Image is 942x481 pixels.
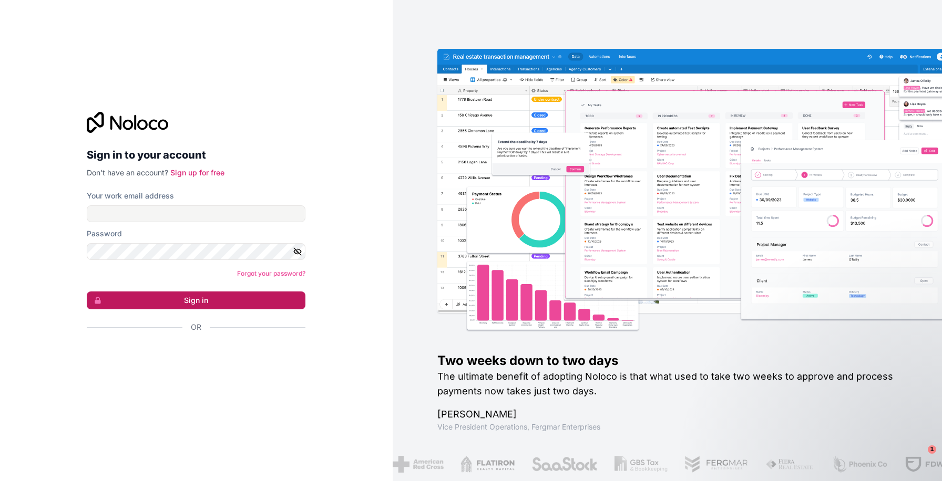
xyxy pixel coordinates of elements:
img: /assets/flatiron-C8eUkumj.png [460,456,515,473]
img: /assets/american-red-cross-BAupjrZR.png [393,456,444,473]
img: /assets/saastock-C6Zbiodz.png [531,456,598,473]
iframe: Intercom notifications message [732,379,942,453]
h2: Sign in to your account [87,145,305,164]
span: Don't have an account? [87,168,168,177]
span: Or [191,322,201,332]
img: /assets/fiera-fwj2N5v4.png [765,456,815,473]
iframe: Intercom live chat [906,445,931,470]
input: Password [87,243,305,260]
h1: [PERSON_NAME] [437,407,908,422]
span: 1 [928,445,936,454]
h1: Vice President Operations , Fergmar Enterprises [437,422,908,432]
img: /assets/fergmar-CudnrXN5.png [684,456,749,473]
label: Your work email address [87,191,174,201]
img: /assets/gbstax-C-GtDUiK.png [615,456,668,473]
label: Password [87,228,122,239]
iframe: Sign in with Google Button [81,344,302,367]
input: Email address [87,205,305,222]
button: Sign in [87,291,305,309]
h1: Two weeks down to two days [437,352,908,369]
a: Sign up for free [170,168,224,177]
img: /assets/phoenix-BREaitsQ.png [832,456,888,473]
h2: The ultimate benefit of adopting Noloco is that what used to take two weeks to approve and proces... [437,369,908,399]
a: Forgot your password? [237,269,305,277]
